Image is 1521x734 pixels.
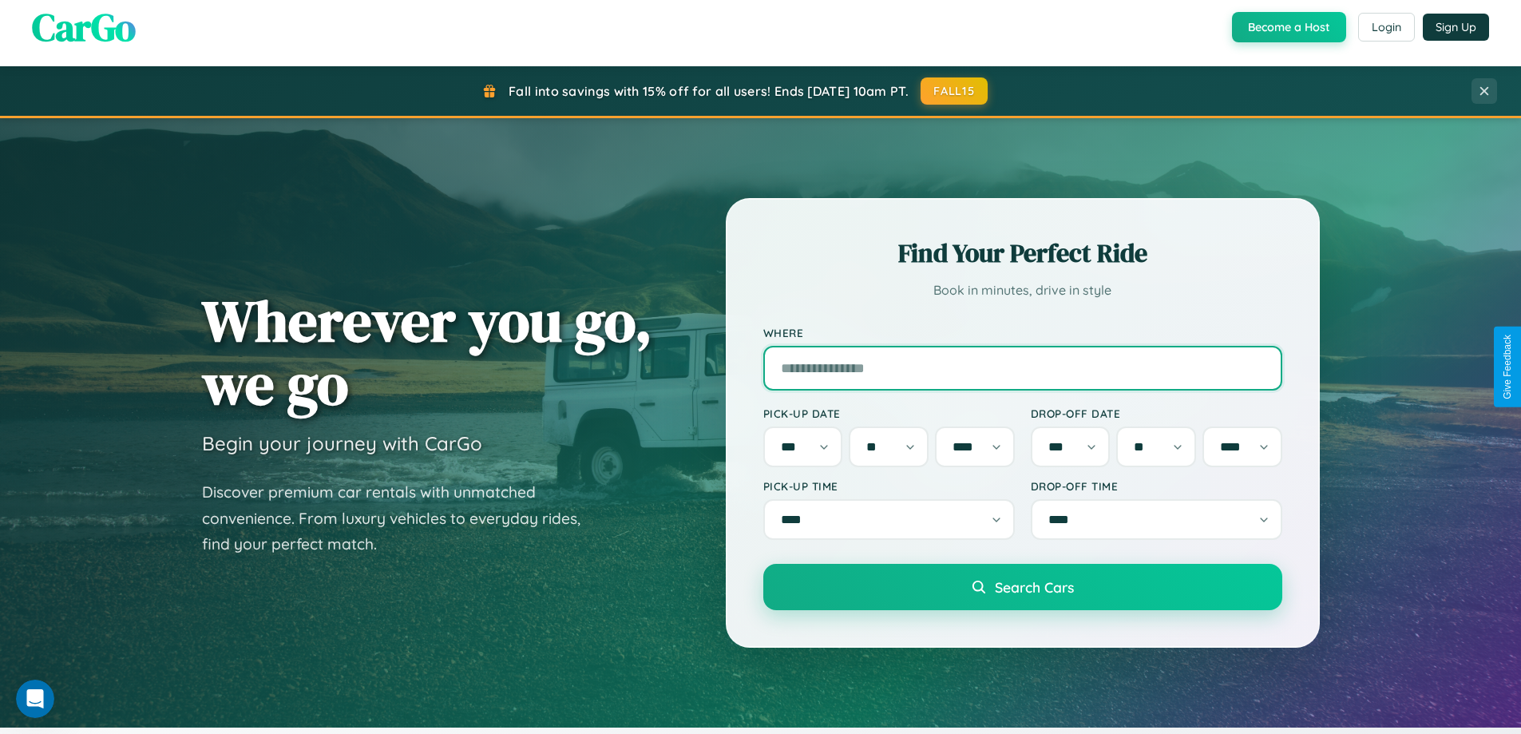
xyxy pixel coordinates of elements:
button: Sign Up [1423,14,1489,41]
button: Login [1358,13,1415,42]
span: Fall into savings with 15% off for all users! Ends [DATE] 10am PT. [509,83,909,99]
h2: Find Your Perfect Ride [763,236,1282,271]
button: FALL15 [921,77,988,105]
label: Where [763,326,1282,339]
label: Drop-off Time [1031,479,1282,493]
p: Discover premium car rentals with unmatched convenience. From luxury vehicles to everyday rides, ... [202,479,601,557]
h1: Wherever you go, we go [202,289,652,415]
span: CarGo [32,1,136,54]
label: Drop-off Date [1031,407,1282,420]
iframe: Intercom live chat [16,680,54,718]
button: Become a Host [1232,12,1346,42]
label: Pick-up Date [763,407,1015,420]
h3: Begin your journey with CarGo [202,431,482,455]
button: Search Cars [763,564,1282,610]
div: Give Feedback [1502,335,1513,399]
p: Book in minutes, drive in style [763,279,1282,302]
label: Pick-up Time [763,479,1015,493]
span: Search Cars [995,578,1074,596]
